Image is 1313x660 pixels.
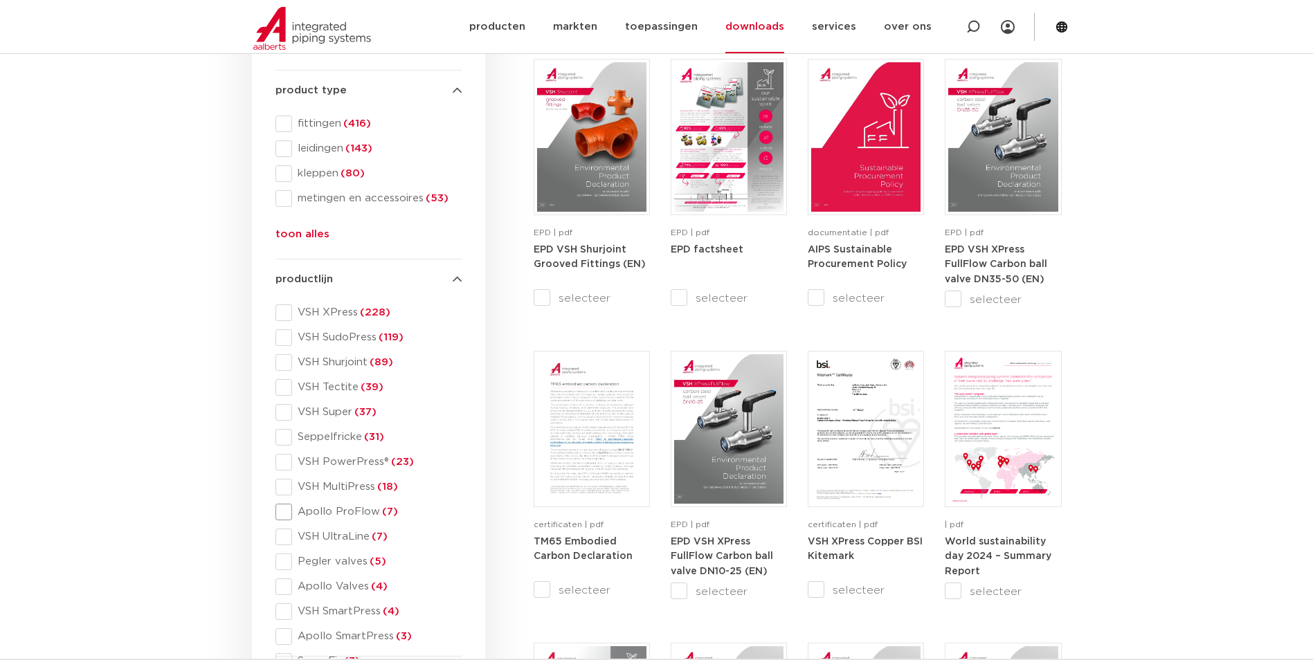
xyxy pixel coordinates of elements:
[671,228,709,237] span: EPD | pdf
[945,583,1061,600] label: selecteer
[369,581,388,592] span: (4)
[275,329,462,346] div: VSH SudoPress(119)
[292,605,462,618] span: VSH SmartPress
[945,228,984,237] span: EPD | pdf
[945,244,1047,284] a: EPD VSH XPress FullFlow Carbon ball valve DN35-50 (EN)
[534,244,646,270] a: EPD VSH Shurjoint Grooved Fittings (EN)
[671,536,773,576] a: EPD VSH XPress FullFlow Carbon ball valve DN10-25 (EN)
[275,404,462,421] div: VSH Super(37)
[671,245,743,255] strong: EPD factsheet
[292,480,462,494] span: VSH MultiPress
[292,306,462,320] span: VSH XPress
[292,331,462,345] span: VSH SudoPress
[275,603,462,620] div: VSH SmartPress(4)
[338,168,365,178] span: (80)
[343,143,372,154] span: (143)
[808,536,923,562] a: VSH XPress Copper BSI Kitemark
[352,407,377,417] span: (37)
[292,192,462,205] span: metingen en accessoires
[370,531,388,542] span: (7)
[808,245,907,270] strong: AIPS Sustainable Procurement Policy
[359,382,383,392] span: (39)
[275,190,462,207] div: metingen en accessoires(53)
[358,307,390,318] span: (228)
[377,332,404,342] span: (119)
[275,165,462,182] div: kleppen(80)
[368,357,393,367] span: (89)
[537,62,646,212] img: VSH-Shurjoint-Grooved-Fittings_A4EPD_5011523_EN-pdf.jpg
[275,529,462,545] div: VSH UltraLine(7)
[275,504,462,520] div: Apollo ProFlow(7)
[275,379,462,396] div: VSH Tectite(39)
[380,506,398,517] span: (7)
[275,140,462,157] div: leidingen(143)
[534,520,604,529] span: certificaten | pdf
[275,578,462,595] div: Apollo Valves(4)
[381,606,399,616] span: (4)
[424,193,449,203] span: (53)
[275,429,462,446] div: Seppelfricke(31)
[811,354,921,504] img: XPress_Koper_BSI_KM789225-1-pdf.jpg
[945,520,963,529] span: | pdf
[389,457,414,467] span: (23)
[671,290,787,306] label: selecteer
[275,226,329,248] button: toon alles
[945,245,1047,284] strong: EPD VSH XPress FullFlow Carbon ball valve DN35-50 (EN)
[275,304,462,321] div: VSH XPress(228)
[292,142,462,156] span: leidingen
[671,244,743,255] a: EPD factsheet
[292,555,462,569] span: Pegler valves
[534,582,650,598] label: selecteer
[808,244,907,270] a: AIPS Sustainable Procurement Policy
[275,271,462,288] h4: productlijn
[811,62,921,212] img: Aips_A4Sustainable-Procurement-Policy_5011446_EN-pdf.jpg
[945,536,1051,576] a: World sustainability day 2024 – Summary Report
[534,290,650,306] label: selecteer
[808,290,924,306] label: selecteer
[808,582,924,598] label: selecteer
[534,536,633,562] a: TM65 Embodied Carbon Declaration
[375,482,398,492] span: (18)
[275,454,462,470] div: VSH PowerPress®(23)
[808,228,889,237] span: documentatie | pdf
[275,628,462,645] div: Apollo SmartPress(3)
[275,479,462,495] div: VSH MultiPress(18)
[808,520,878,529] span: certificaten | pdf
[537,354,646,504] img: TM65-Embodied-Carbon-Declaration-1-pdf.jpg
[368,556,386,567] span: (5)
[275,116,462,132] div: fittingen(416)
[674,354,784,504] img: VSH-XPress-Carbon-BallValveDN10-25_A4EPD_5011424-_2024_1.0_EN-pdf.jpg
[292,167,462,181] span: kleppen
[671,520,709,529] span: EPD | pdf
[292,455,462,469] span: VSH PowerPress®
[292,117,462,131] span: fittingen
[948,354,1058,504] img: WSD2024-Summary-Report-pdf.jpg
[292,430,462,444] span: Seppelfricke
[534,245,646,270] strong: EPD VSH Shurjoint Grooved Fittings (EN)
[292,530,462,544] span: VSH UltraLine
[292,356,462,369] span: VSH Shurjoint
[275,354,462,371] div: VSH Shurjoint(89)
[362,432,384,442] span: (31)
[292,580,462,594] span: Apollo Valves
[292,630,462,643] span: Apollo SmartPress
[534,228,572,237] span: EPD | pdf
[671,583,787,600] label: selecteer
[292,381,462,394] span: VSH Tectite
[674,62,784,212] img: Aips-EPD-A4Factsheet_NL-pdf.jpg
[948,62,1058,212] img: VSH-XPress-Carbon-BallValveDN35-50_A4EPD_5011435-_2024_1.0_EN-pdf.jpg
[945,291,1061,308] label: selecteer
[292,405,462,419] span: VSH Super
[394,631,412,641] span: (3)
[341,118,371,129] span: (416)
[275,82,462,99] h4: product type
[275,553,462,570] div: Pegler valves(5)
[292,505,462,519] span: Apollo ProFlow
